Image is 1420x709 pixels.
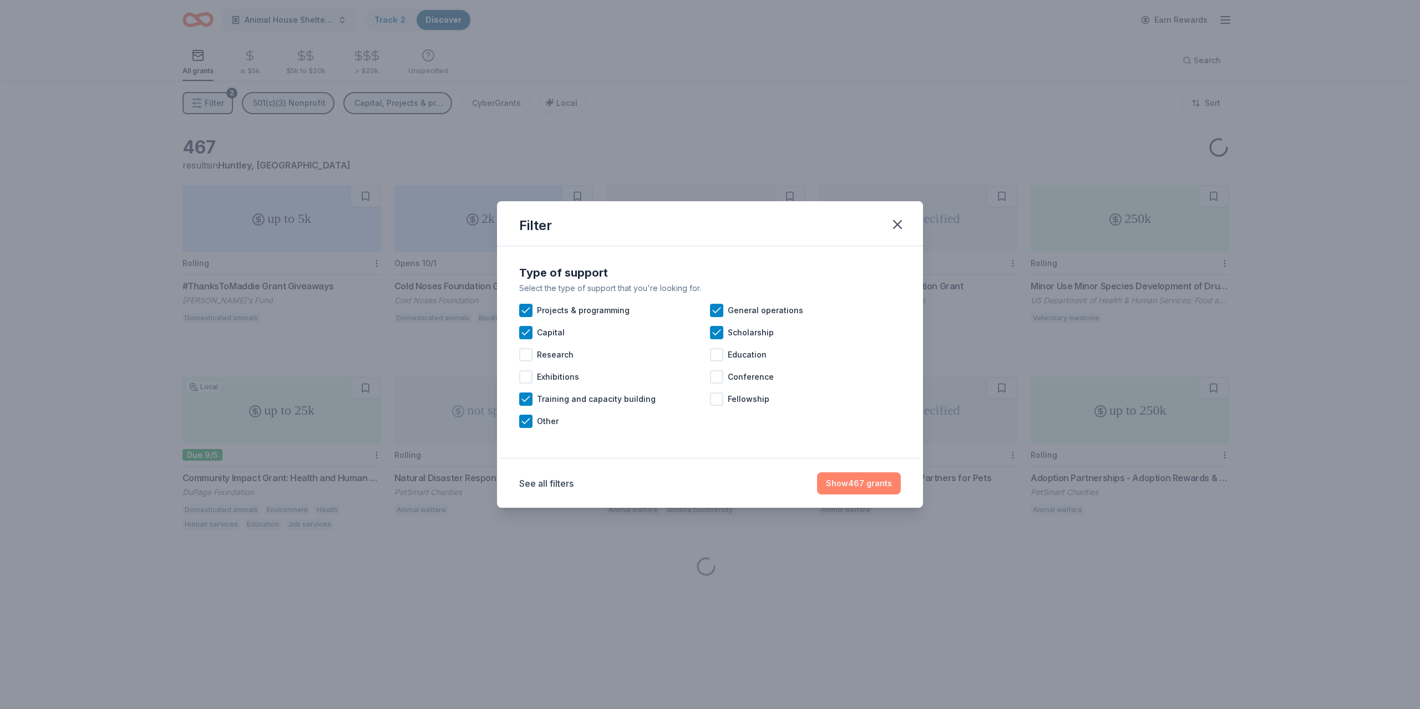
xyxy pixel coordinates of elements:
span: Projects & programming [537,304,630,317]
span: Capital [537,326,565,339]
span: Research [537,348,574,361]
span: Exhibitions [537,370,579,384]
span: Scholarship [728,326,774,339]
span: Other [537,415,559,428]
button: See all filters [519,477,574,490]
button: Show467 grants [817,472,901,494]
span: Conference [728,370,774,384]
div: Select the type of support that you're looking for. [519,282,901,295]
span: Fellowship [728,392,769,406]
span: Training and capacity building [537,392,656,406]
span: General operations [728,304,803,317]
div: Filter [519,217,552,234]
div: Type of support [519,264,901,282]
span: Education [728,348,767,361]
